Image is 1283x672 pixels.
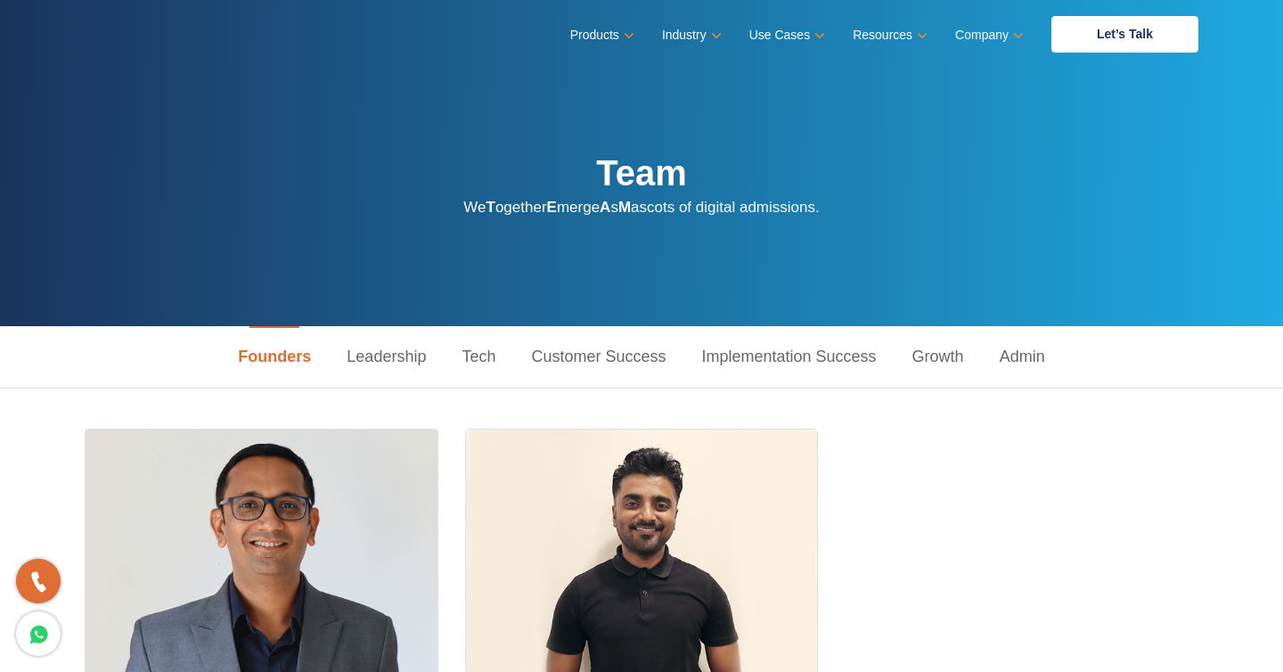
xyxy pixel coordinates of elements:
[547,199,557,216] strong: E
[600,199,610,216] strong: A
[329,326,444,388] a: Leadership
[1051,16,1198,53] a: Let’s Talk
[596,153,687,193] strong: Team
[463,194,819,220] p: We ogether merge s ascots of digital admissions.
[955,22,1020,48] a: Company
[982,326,1063,388] a: Admin
[895,326,982,388] a: Growth
[853,22,924,48] a: Resources
[444,326,513,388] a: Tech
[749,22,821,48] a: Use Cases
[618,199,631,216] strong: M
[662,22,718,48] a: Industry
[513,326,683,388] a: Customer Success
[570,22,631,48] a: Products
[220,326,329,388] a: Founders
[684,326,895,388] a: Implementation Success
[486,199,495,216] strong: T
